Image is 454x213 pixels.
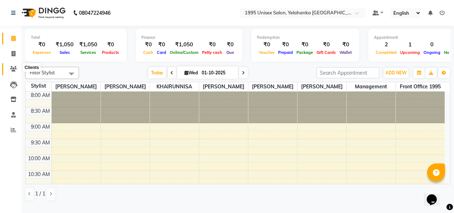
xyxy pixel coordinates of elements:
span: Prepaid [276,50,295,55]
div: 8:30 AM [29,107,51,115]
div: ₹1,050 [76,41,100,49]
div: 0 [422,41,442,49]
div: ₹0 [338,41,354,49]
span: [PERSON_NAME] [199,82,248,91]
div: ₹0 [257,41,276,49]
span: Ongoing [422,50,442,55]
div: ₹0 [276,41,295,49]
span: Cash [141,50,155,55]
div: Redemption [257,34,354,41]
div: 2 [374,41,398,49]
span: Front Office 1995 [396,82,445,91]
span: Gift Cards [315,50,338,55]
input: 2025-10-01 [200,68,235,78]
span: [PERSON_NAME] [298,82,346,91]
span: Card [155,50,168,55]
span: Wed [183,70,200,75]
span: Wallet [338,50,354,55]
div: ₹1,050 [168,41,200,49]
div: ₹0 [155,41,168,49]
div: ₹0 [31,41,53,49]
input: Search Appointment [317,67,379,78]
div: ₹0 [100,41,121,49]
div: Clients [23,63,41,72]
div: 9:30 AM [29,139,51,147]
div: ₹0 [315,41,338,49]
div: 8:00 AM [29,92,51,99]
span: Upcoming [398,50,422,55]
span: Voucher [257,50,276,55]
span: Today [148,67,166,78]
div: 9:00 AM [29,123,51,131]
div: ₹0 [224,41,237,49]
div: ₹0 [295,41,315,49]
span: Online/Custom [168,50,200,55]
span: Completed [374,50,398,55]
div: 10:30 AM [27,171,51,178]
div: Stylist [25,82,51,90]
span: Management [347,82,396,91]
span: KHAIRUNNISA [150,82,199,91]
span: [PERSON_NAME] [52,82,100,91]
span: Due [225,50,236,55]
div: Total [31,34,121,41]
span: Services [79,50,98,55]
div: ₹1,050 [53,41,76,49]
iframe: chat widget [424,184,447,206]
div: ₹0 [200,41,224,49]
span: Sales [58,50,72,55]
span: Expenses [31,50,53,55]
span: Products [100,50,121,55]
div: ₹0 [141,41,155,49]
span: ADD NEW [385,70,407,75]
div: 10:00 AM [27,155,51,162]
span: Package [295,50,315,55]
b: 08047224946 [79,3,111,23]
span: [PERSON_NAME] [101,82,150,91]
img: logo [18,3,67,23]
div: Finance [141,34,237,41]
span: [PERSON_NAME] [248,82,297,91]
button: ADD NEW [384,68,408,78]
span: 1 / 1 [35,190,45,198]
div: 1 [398,41,422,49]
span: Petty cash [200,50,224,55]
